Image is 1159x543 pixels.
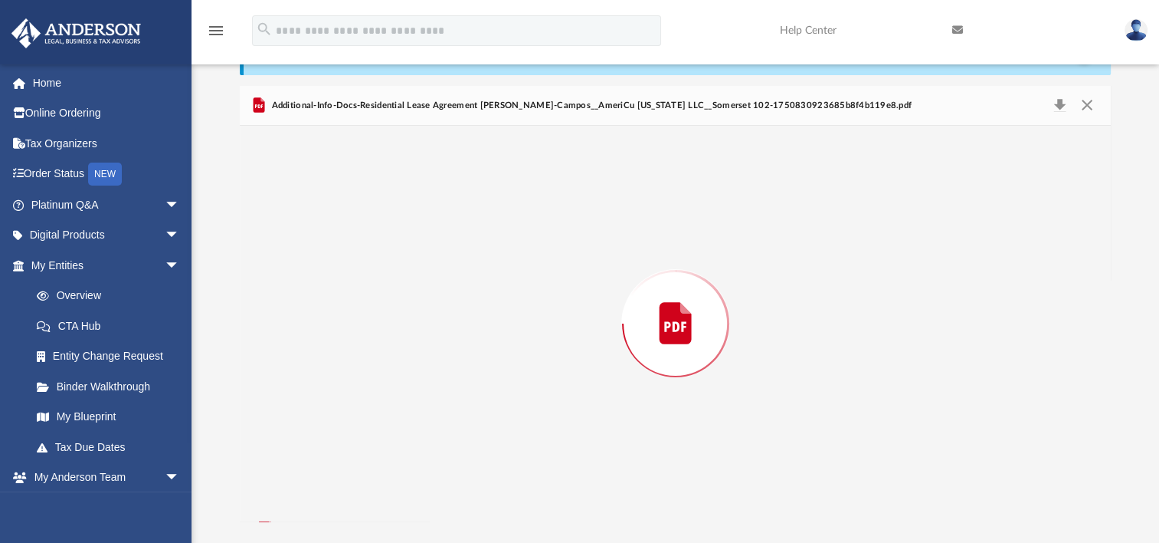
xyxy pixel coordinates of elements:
a: Order StatusNEW [11,159,203,190]
a: menu [207,29,225,40]
button: Download [1046,95,1073,117]
a: My Entitiesarrow_drop_down [11,250,203,281]
img: User Pic [1125,19,1148,41]
i: search [256,21,273,38]
a: Digital Productsarrow_drop_down [11,220,203,251]
span: arrow_drop_down [165,462,195,494]
div: NEW [88,163,122,186]
a: Binder Walkthrough [21,371,203,402]
a: My Blueprint [21,402,195,433]
a: Overview [21,281,203,311]
a: Entity Change Request [21,341,203,372]
button: Close [1072,95,1100,117]
a: Tax Organizers [11,128,203,159]
span: arrow_drop_down [165,220,195,252]
span: Additional-Info-Docs-Residential Lease Agreement [PERSON_NAME]-Campos__AmeriCu [US_STATE] LLC__So... [268,99,912,113]
a: Tax Due Dates [21,432,203,462]
a: Online Ordering [11,98,203,129]
a: Platinum Q&Aarrow_drop_down [11,189,203,220]
span: arrow_drop_down [165,189,195,221]
a: CTA Hub [21,311,203,341]
a: My Anderson Teamarrow_drop_down [11,462,195,493]
a: Home [11,67,203,98]
i: menu [207,21,225,40]
div: Preview [240,86,1111,522]
span: arrow_drop_down [165,250,195,281]
img: Anderson Advisors Platinum Portal [7,18,146,48]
